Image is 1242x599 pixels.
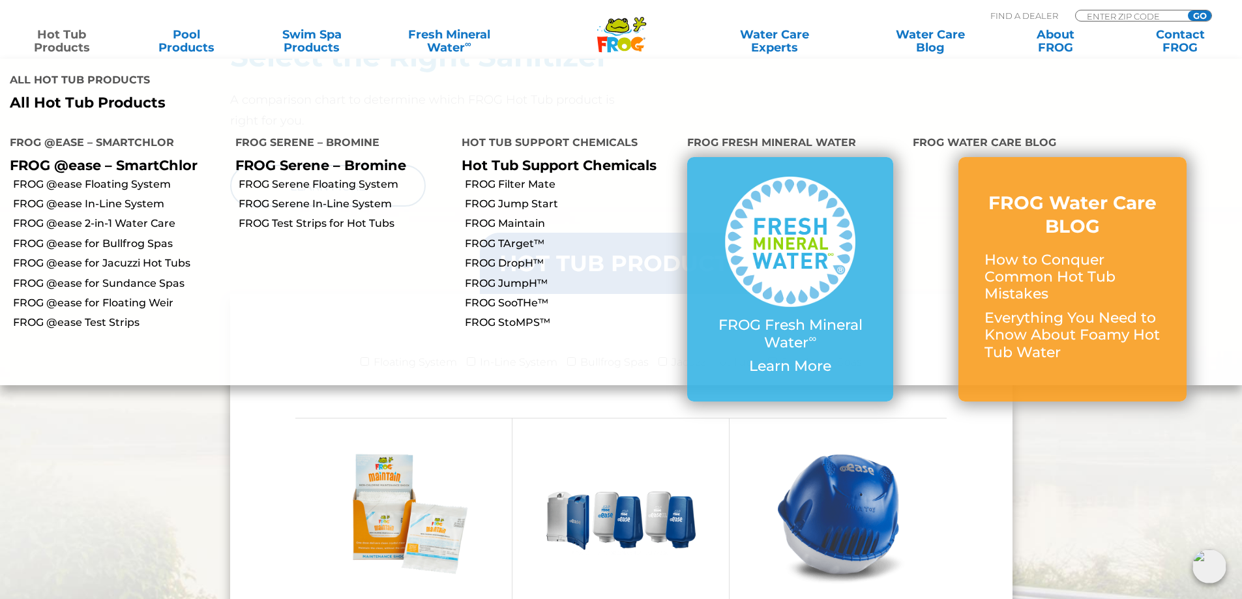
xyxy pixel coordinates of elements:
img: hot-tub-product-atease-system-300x300.png [763,438,914,589]
a: FROG @ease for Sundance Spas [13,276,226,291]
a: FROG Fresh Mineral Water∞ Learn More [713,177,867,381]
a: AboutFROG [1007,28,1104,54]
h4: FROG @ease – SmartChlor [10,131,216,157]
a: FROG @ease Test Strips [13,315,226,330]
sup: ∞ [808,332,816,345]
a: FROG Test Strips for Hot Tubs [239,216,451,231]
a: Water CareExperts [696,28,853,54]
a: FROG @ease for Floating Weir [13,296,226,310]
h4: All Hot Tub Products [10,68,612,95]
a: FROG DropH™ [465,256,677,270]
a: FROG Jump Start [465,197,677,211]
input: Zip Code Form [1086,10,1174,22]
h3: FROG Water Care BLOG [984,191,1161,239]
a: FROG @ease 2-in-1 Water Care [13,216,226,231]
a: FROG @ease In-Line System [13,197,226,211]
a: FROG @ease for Jacuzzi Hot Tubs [13,256,226,270]
a: FROG Serene Floating System [239,177,451,192]
a: FROG TArget™ [465,237,677,251]
a: FROG Water Care BLOG How to Conquer Common Hot Tub Mistakes Everything You Need to Know About Foa... [984,191,1161,368]
a: Water CareBlog [881,28,979,54]
a: Hot TubProducts [13,28,110,54]
sup: ∞ [465,38,471,49]
img: Frog_Maintain_Hero-2-v2-300x300.png [328,438,479,589]
a: FROG Maintain [465,216,677,231]
a: All Hot Tub Products [10,95,612,111]
a: Hot Tub Support Chemicals [462,157,657,173]
img: openIcon [1192,549,1226,583]
a: FROG Filter Mate [465,177,677,192]
h4: Hot Tub Support Chemicals [462,131,668,157]
h4: FROG Fresh Mineral Water [687,131,893,157]
input: GO [1188,10,1211,21]
a: FROG @ease for Bullfrog Spas [13,237,226,251]
h4: FROG Serene – Bromine [235,131,441,157]
p: FROG @ease – SmartChlor [10,157,216,173]
a: ContactFROG [1132,28,1229,54]
p: FROG Serene – Bromine [235,157,441,173]
p: Everything You Need to Know About Foamy Hot Tub Water [984,310,1161,361]
img: bullfrog-product-hero-300x300.png [545,438,696,589]
h4: FROG Water Care Blog [913,131,1232,157]
p: FROG Fresh Mineral Water [713,317,867,351]
a: FROG SooTHe™ [465,296,677,310]
a: FROG @ease Floating System [13,177,226,192]
a: FROG JumpH™ [465,276,677,291]
p: Find A Dealer [990,10,1058,22]
a: FROG StoMPS™ [465,315,677,330]
a: Fresh MineralWater∞ [388,28,510,54]
a: FROG Serene In-Line System [239,197,451,211]
a: Swim SpaProducts [263,28,361,54]
p: How to Conquer Common Hot Tub Mistakes [984,252,1161,303]
a: PoolProducts [138,28,235,54]
p: Learn More [713,358,867,375]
